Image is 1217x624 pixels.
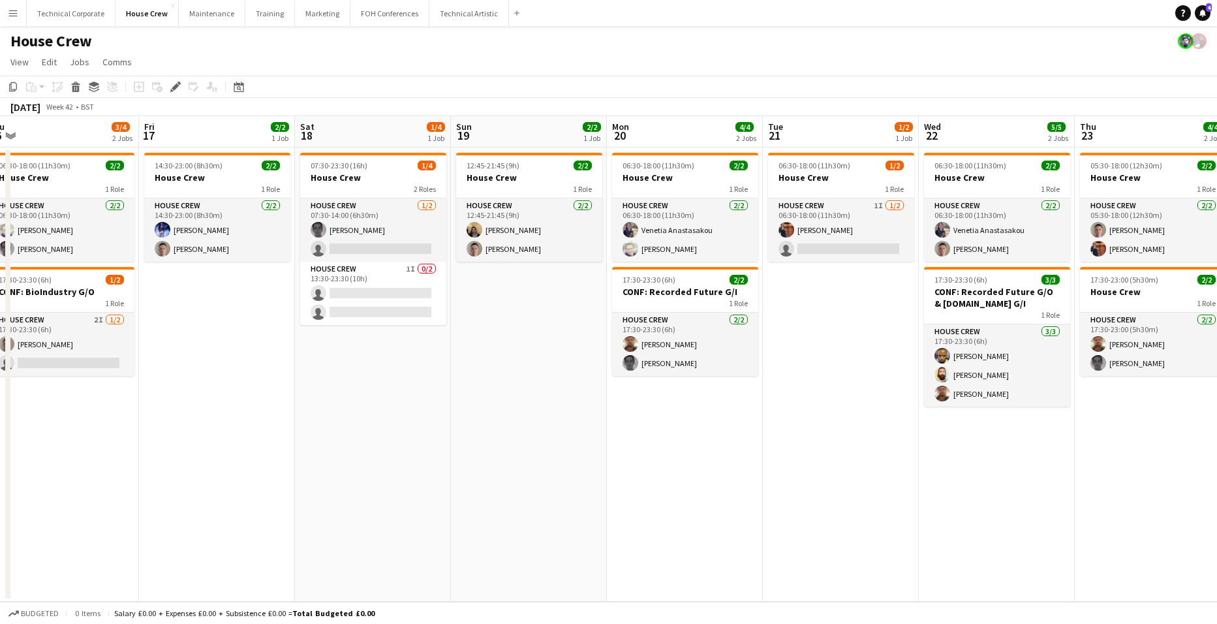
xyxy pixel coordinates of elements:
[612,267,758,376] app-job-card: 17:30-23:30 (6h)2/2CONF: Recorded Future G/I1 RoleHouse Crew2/217:30-23:30 (6h)[PERSON_NAME][PERS...
[1078,128,1096,143] span: 23
[924,286,1070,309] h3: CONF: Recorded Future G/O & [DOMAIN_NAME] G/I
[934,161,1006,170] span: 06:30-18:00 (11h30m)
[350,1,429,26] button: FOH Conferences
[735,122,754,132] span: 4/4
[300,262,446,325] app-card-role: House Crew1I0/213:30-23:30 (10h)
[418,161,436,170] span: 1/4
[10,101,40,114] div: [DATE]
[10,31,92,51] h1: House Crew
[262,161,280,170] span: 2/2
[144,198,290,262] app-card-role: House Crew2/214:30-23:00 (8h30m)[PERSON_NAME][PERSON_NAME]
[429,1,509,26] button: Technical Artistic
[114,608,375,618] div: Salary £0.00 + Expenses £0.00 + Subsistence £0.00 =
[730,275,748,285] span: 2/2
[1206,3,1212,12] span: 4
[729,184,748,194] span: 1 Role
[623,161,694,170] span: 06:30-18:00 (11h30m)
[924,324,1070,407] app-card-role: House Crew3/317:30-23:30 (6h)[PERSON_NAME][PERSON_NAME][PERSON_NAME]
[300,121,315,133] span: Sat
[1197,161,1216,170] span: 2/2
[610,128,629,143] span: 20
[106,275,124,285] span: 1/2
[934,275,987,285] span: 17:30-23:30 (6h)
[97,54,137,70] a: Comms
[10,56,29,68] span: View
[924,198,1070,262] app-card-role: House Crew2/206:30-18:00 (11h30m)Venetia Anastasakou[PERSON_NAME]
[70,56,89,68] span: Jobs
[142,128,155,143] span: 17
[298,128,315,143] span: 18
[271,133,288,143] div: 1 Job
[924,153,1070,262] app-job-card: 06:30-18:00 (11h30m)2/2House Crew1 RoleHouse Crew2/206:30-18:00 (11h30m)Venetia Anastasakou[PERSO...
[295,1,350,26] button: Marketing
[583,122,601,132] span: 2/2
[1197,298,1216,308] span: 1 Role
[112,122,130,132] span: 3/4
[573,184,592,194] span: 1 Role
[612,153,758,262] div: 06:30-18:00 (11h30m)2/2House Crew1 RoleHouse Crew2/206:30-18:00 (11h30m)Venetia Anastasakou[PERSO...
[1197,275,1216,285] span: 2/2
[456,153,602,262] div: 12:45-21:45 (9h)2/2House Crew1 RoleHouse Crew2/212:45-21:45 (9h)[PERSON_NAME][PERSON_NAME]
[467,161,519,170] span: 12:45-21:45 (9h)
[583,133,600,143] div: 1 Job
[427,122,445,132] span: 1/4
[65,54,95,70] a: Jobs
[7,606,61,621] button: Budgeted
[155,161,223,170] span: 14:30-23:00 (8h30m)
[768,153,914,262] app-job-card: 06:30-18:00 (11h30m)1/2House Crew1 RoleHouse Crew1I1/206:30-18:00 (11h30m)[PERSON_NAME]
[1041,184,1060,194] span: 1 Role
[885,184,904,194] span: 1 Role
[924,172,1070,183] h3: House Crew
[116,1,179,26] button: House Crew
[292,608,375,618] span: Total Budgeted £0.00
[1195,5,1210,21] a: 4
[1178,33,1194,49] app-user-avatar: Krisztian PERM Vass
[1191,33,1207,49] app-user-avatar: Zubair PERM Dhalla
[623,275,675,285] span: 17:30-23:30 (6h)
[612,286,758,298] h3: CONF: Recorded Future G/I
[37,54,62,70] a: Edit
[456,172,602,183] h3: House Crew
[144,121,155,133] span: Fri
[42,56,57,68] span: Edit
[300,198,446,262] app-card-role: House Crew1/207:30-14:00 (6h30m)[PERSON_NAME]
[768,121,783,133] span: Tue
[112,133,132,143] div: 2 Jobs
[454,128,472,143] span: 19
[271,122,289,132] span: 2/2
[922,128,941,143] span: 22
[766,128,783,143] span: 21
[72,608,103,618] span: 0 items
[144,153,290,262] div: 14:30-23:00 (8h30m)2/2House Crew1 RoleHouse Crew2/214:30-23:00 (8h30m)[PERSON_NAME][PERSON_NAME]
[105,298,124,308] span: 1 Role
[1197,184,1216,194] span: 1 Role
[300,153,446,325] app-job-card: 07:30-23:30 (16h)1/4House Crew2 RolesHouse Crew1/207:30-14:00 (6h30m)[PERSON_NAME] House Crew1I0/...
[245,1,295,26] button: Training
[5,54,34,70] a: View
[768,172,914,183] h3: House Crew
[612,172,758,183] h3: House Crew
[102,56,132,68] span: Comms
[1041,161,1060,170] span: 2/2
[768,198,914,262] app-card-role: House Crew1I1/206:30-18:00 (11h30m)[PERSON_NAME]
[1048,133,1068,143] div: 2 Jobs
[43,102,76,112] span: Week 42
[1090,161,1162,170] span: 05:30-18:00 (12h30m)
[895,122,913,132] span: 1/2
[924,121,941,133] span: Wed
[729,298,748,308] span: 1 Role
[456,198,602,262] app-card-role: House Crew2/212:45-21:45 (9h)[PERSON_NAME][PERSON_NAME]
[924,267,1070,407] app-job-card: 17:30-23:30 (6h)3/3CONF: Recorded Future G/O & [DOMAIN_NAME] G/I1 RoleHouse Crew3/317:30-23:30 (6...
[311,161,367,170] span: 07:30-23:30 (16h)
[21,609,59,618] span: Budgeted
[1047,122,1066,132] span: 5/5
[81,102,94,112] div: BST
[105,184,124,194] span: 1 Role
[261,184,280,194] span: 1 Role
[612,198,758,262] app-card-role: House Crew2/206:30-18:00 (11h30m)Venetia Anastasakou[PERSON_NAME]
